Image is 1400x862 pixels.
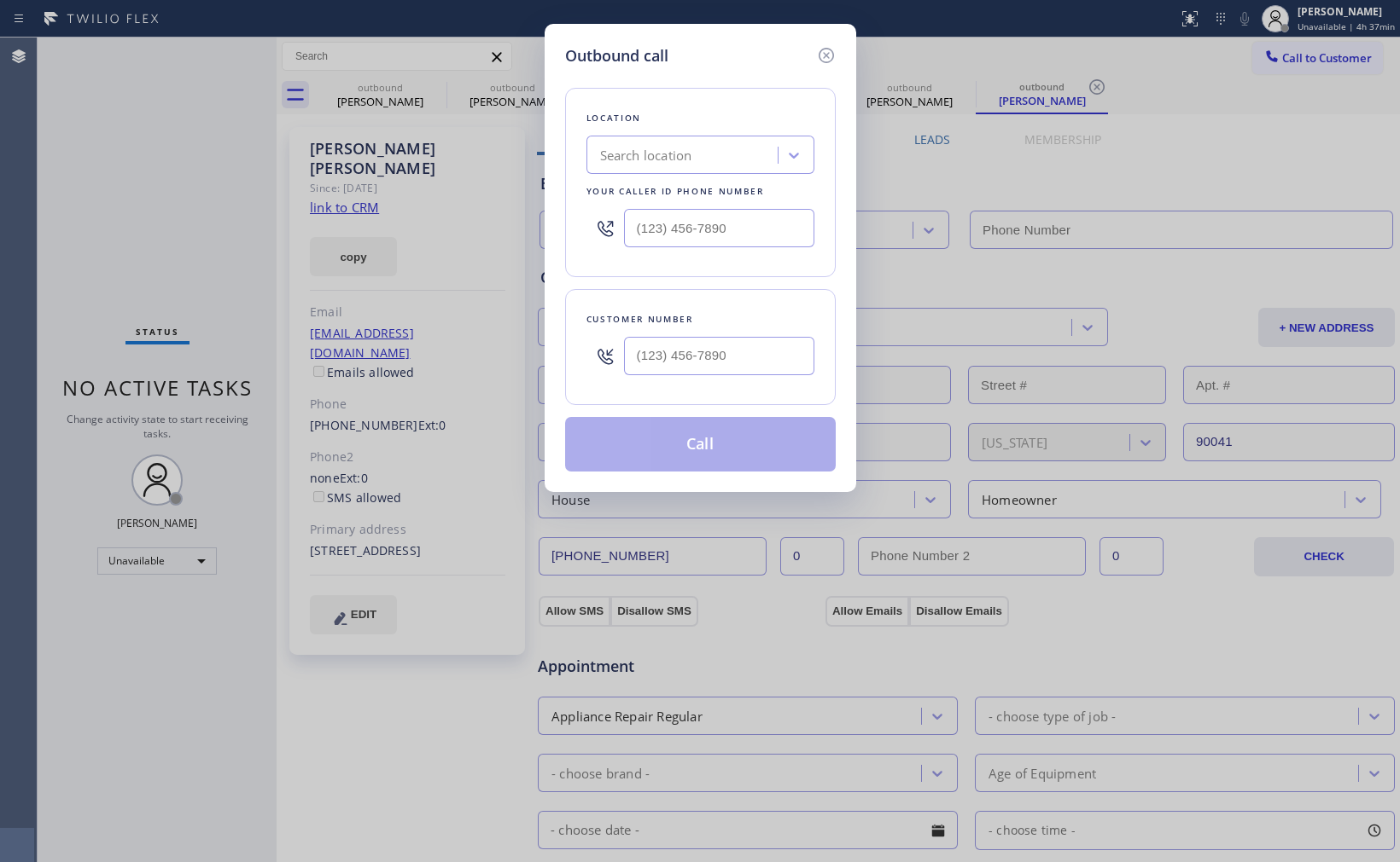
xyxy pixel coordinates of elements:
h5: Outbound call [565,44,668,67]
div: Location [586,109,814,127]
div: Your caller id phone number [586,182,814,200]
button: Call [565,417,836,471]
input: (123) 456-7890 [624,337,814,375]
div: Customer number [586,310,814,328]
input: (123) 456-7890 [624,209,814,247]
div: Search location [600,146,692,165]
